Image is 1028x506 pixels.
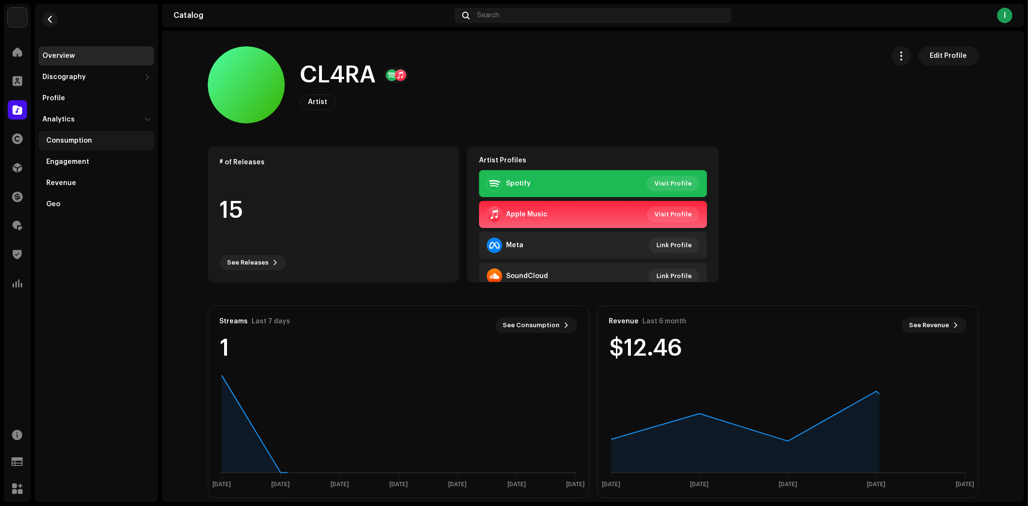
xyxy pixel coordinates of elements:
text: [DATE] [389,481,408,488]
div: Consumption [46,137,92,145]
div: Discography [42,73,86,81]
button: Edit Profile [919,46,979,66]
re-m-nav-item: Revenue [39,173,154,193]
text: [DATE] [213,481,231,488]
text: [DATE] [779,481,797,488]
strong: Artist Profiles [479,157,526,164]
span: Edit Profile [930,46,967,66]
div: Apple Music [506,211,547,218]
text: [DATE] [507,481,525,488]
span: See Revenue [909,316,949,335]
text: [DATE] [566,481,585,488]
re-m-nav-item: Engagement [39,152,154,172]
re-m-nav-item: Consumption [39,131,154,150]
text: [DATE] [602,481,620,488]
div: # of Releases [220,159,448,166]
span: Visit Profile [654,174,692,193]
img: afd5cbfa-dab2-418a-b3bb-650b285419db [8,8,27,27]
div: Overview [42,52,75,60]
button: See Revenue [902,318,967,333]
div: Last 6 month [643,318,687,325]
button: Link Profile [649,268,699,284]
re-m-nav-item: Profile [39,89,154,108]
div: Geo [46,200,60,208]
span: See Releases [227,253,269,272]
re-m-nav-item: Overview [39,46,154,66]
div: Profile [42,94,65,102]
div: Spotify [506,180,531,187]
div: I [997,8,1013,23]
span: Artist [308,99,328,106]
re-m-nav-item: Geo [39,195,154,214]
re-m-nav-dropdown: Discography [39,67,154,87]
div: Streams [220,318,248,325]
div: SoundCloud [506,272,548,280]
span: Search [477,12,499,19]
h1: CL4RA [300,60,376,91]
text: [DATE] [448,481,467,488]
re-o-card-data: # of Releases [208,146,460,282]
div: Analytics [42,116,75,123]
span: See Consumption [503,316,560,335]
text: [DATE] [867,481,885,488]
text: [DATE] [956,481,974,488]
button: Link Profile [649,238,699,253]
text: [DATE] [330,481,348,488]
div: Revenue [46,179,76,187]
div: Last 7 days [252,318,291,325]
span: Link Profile [656,236,692,255]
text: [DATE] [271,481,290,488]
span: Link Profile [656,266,692,286]
button: Visit Profile [647,176,699,191]
div: Engagement [46,158,89,166]
div: Revenue [609,318,639,325]
div: Catalog [174,12,451,19]
span: Visit Profile [654,205,692,224]
re-m-nav-dropdown: Analytics [39,110,154,214]
div: Meta [506,241,523,249]
button: See Releases [220,255,286,270]
button: Visit Profile [647,207,699,222]
button: See Consumption [495,318,577,333]
text: [DATE] [690,481,708,488]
